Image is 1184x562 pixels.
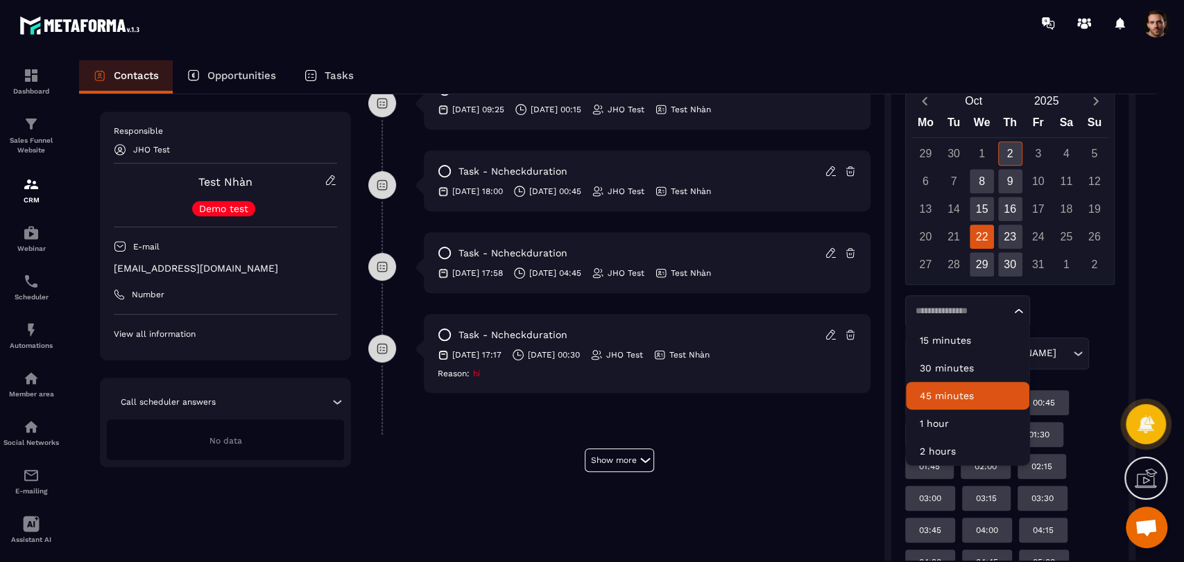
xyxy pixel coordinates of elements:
[585,448,654,472] button: Show more
[1026,225,1050,249] div: 24
[911,91,937,110] button: Previous month
[3,390,59,398] p: Member area
[1082,225,1106,249] div: 26
[1052,113,1081,137] div: Sa
[114,125,337,137] p: Responsible
[1083,91,1108,110] button: Next month
[3,408,59,457] a: social-networksocial-networkSocial Networks
[905,295,1030,327] div: Search for option
[919,493,941,504] p: 03:00
[121,396,216,407] p: Call scheduler answers
[976,525,998,536] p: 04:00
[1024,113,1052,137] div: Fr
[1080,113,1108,137] div: Su
[608,267,644,279] p: JHO Test
[913,141,938,166] div: 29
[920,361,1015,375] p: 30 minutes
[438,369,470,378] span: Reason:
[1059,346,1070,361] input: Search for option
[23,370,40,387] img: automations
[911,304,1011,318] input: Search for option
[1026,169,1050,193] div: 10
[133,241,160,252] p: E-mail
[79,60,173,94] a: Contacts
[941,197,966,221] div: 14
[207,69,276,82] p: Opportunities
[1054,169,1079,193] div: 11
[998,225,1022,249] div: 23
[671,267,711,279] p: Test Nhàn
[970,141,994,166] div: 1
[1054,252,1079,276] div: 1
[114,262,337,275] p: [EMAIL_ADDRESS][DOMAIN_NAME]
[941,252,966,276] div: 28
[941,141,966,166] div: 30
[23,176,40,193] img: formation
[919,525,941,536] p: 03:45
[1026,197,1050,221] div: 17
[458,247,567,260] p: task - Ncheckduration
[608,186,644,197] p: JHO Test
[23,467,40,484] img: email
[911,141,1108,276] div: Calendar days
[3,457,59,505] a: emailemailE-mailing
[996,113,1024,137] div: Th
[3,536,59,543] p: Assistant AI
[3,57,59,105] a: formationformationDashboard
[114,328,337,340] p: View all information
[937,89,1010,113] button: Open months overlay
[3,105,59,166] a: formationformationSales Funnel Website
[970,169,994,193] div: 8
[199,204,248,213] p: Demo test
[1029,429,1049,440] p: 01:30
[669,349,710,360] p: Test Nhàn
[3,439,59,446] p: Social Networks
[1082,169,1106,193] div: 12
[608,104,644,115] p: JHO Test
[3,245,59,252] p: Webinar
[920,444,1015,458] p: 2 hours
[970,197,994,221] div: 15
[173,60,290,94] a: Opportunities
[3,214,59,263] a: automationsautomationsWebinar
[3,487,59,495] p: E-mailing
[913,225,938,249] div: 20
[1082,197,1106,221] div: 19
[1054,225,1079,249] div: 25
[3,311,59,360] a: automationsautomationsAutomations
[1082,252,1106,276] div: 2
[114,69,159,82] p: Contacts
[1031,493,1054,504] p: 03:30
[671,104,711,115] p: Test Nhàn
[529,186,581,197] p: [DATE] 00:45
[133,145,170,155] p: JHO Test
[1054,141,1079,166] div: 4
[606,349,643,360] p: JHO Test
[3,87,59,95] p: Dashboard
[452,104,504,115] p: [DATE] 09:25
[941,225,966,249] div: 21
[970,225,994,249] div: 22
[3,505,59,554] a: Assistant AI
[19,12,144,38] img: logo
[941,169,966,193] div: 7
[198,175,252,188] a: Test Nhàn
[998,169,1022,193] div: 9
[23,322,40,338] img: automations
[920,333,1015,347] p: 15 minutes
[1082,141,1106,166] div: 5
[913,252,938,276] div: 27
[998,252,1022,276] div: 30
[1033,397,1055,408] p: 00:45
[920,416,1015,430] p: 1 hour
[1010,89,1083,113] button: Open years overlay
[23,225,40,241] img: automations
[920,389,1015,403] p: 45 minutes
[209,436,242,446] span: No data
[3,166,59,214] a: formationformationCRM
[531,104,581,115] p: [DATE] 00:15
[998,141,1022,166] div: 2
[919,461,940,472] p: 01:45
[452,186,503,197] p: [DATE] 18:00
[913,197,938,221] div: 13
